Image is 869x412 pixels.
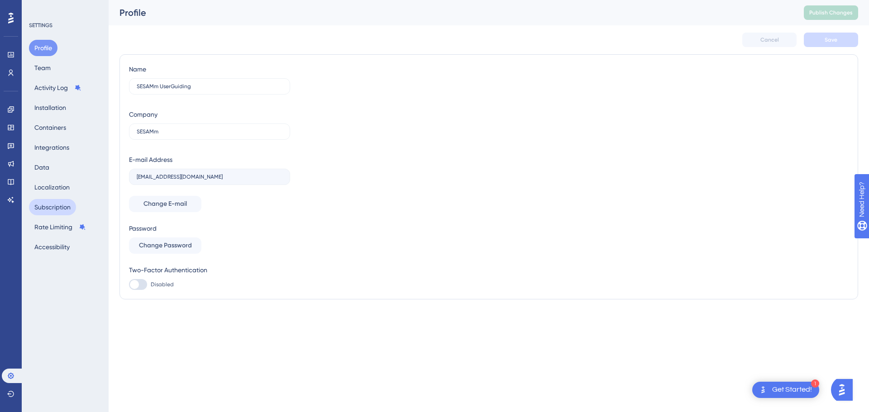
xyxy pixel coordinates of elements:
button: Publish Changes [804,5,858,20]
button: Activity Log [29,80,87,96]
input: E-mail Address [137,174,282,180]
button: Accessibility [29,239,75,255]
div: Two-Factor Authentication [129,265,290,275]
span: Disabled [151,281,174,288]
span: Save [825,36,837,43]
input: Name Surname [137,83,282,90]
button: Change E-mail [129,196,201,212]
div: Password [129,223,290,234]
input: Company Name [137,128,282,135]
div: E-mail Address [129,154,172,165]
button: Subscription [29,199,76,215]
div: Open Get Started! checklist, remaining modules: 1 [752,382,819,398]
button: Team [29,60,56,76]
button: Installation [29,99,72,116]
span: Need Help? [21,2,57,13]
div: Get Started! [772,385,812,395]
button: Save [804,33,858,47]
button: Change Password [129,237,201,254]
span: Cancel [760,36,779,43]
iframe: UserGuiding AI Assistant Launcher [831,376,858,403]
span: Change E-mail [143,199,187,209]
button: Data [29,159,55,175]
button: Profile [29,40,57,56]
div: Profile [119,6,781,19]
div: Company [129,109,158,120]
span: Change Password [139,240,192,251]
span: Publish Changes [809,9,853,16]
img: launcher-image-alternative-text [758,384,769,395]
div: SETTINGS [29,22,102,29]
button: Containers [29,119,72,136]
div: 1 [811,379,819,388]
button: Localization [29,179,75,195]
button: Rate Limiting [29,219,91,235]
button: Cancel [742,33,797,47]
div: Name [129,64,146,75]
button: Integrations [29,139,75,156]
